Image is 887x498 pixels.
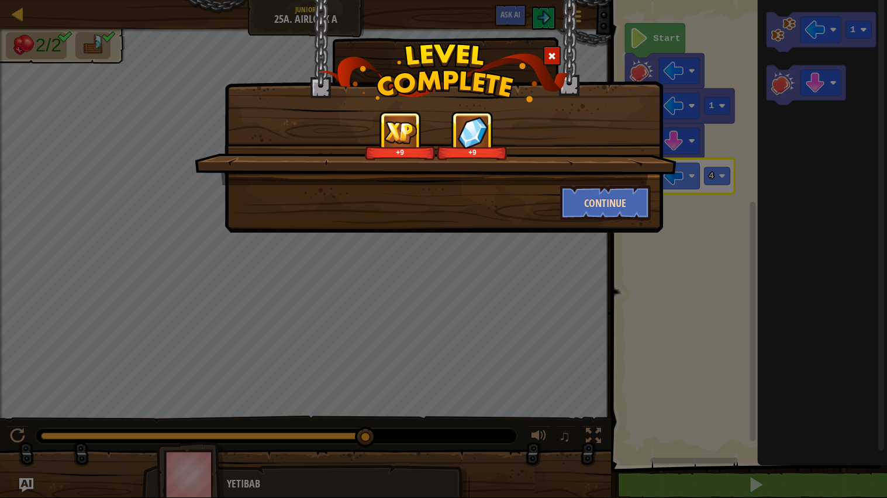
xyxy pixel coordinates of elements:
div: +9 [367,148,433,157]
img: reward_icon_xp.png [384,121,417,144]
img: level_complete.png [318,43,569,102]
button: Continue [560,185,651,220]
img: reward_icon_gems.png [458,116,488,148]
div: +9 [439,148,505,157]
